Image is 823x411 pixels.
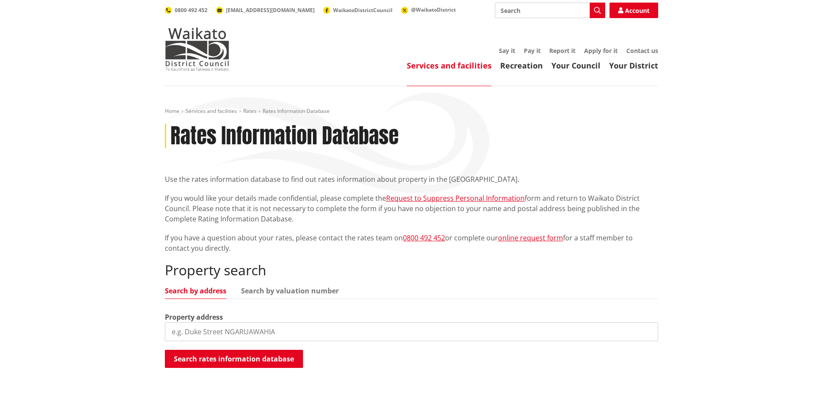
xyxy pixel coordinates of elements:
[500,60,543,71] a: Recreation
[226,6,315,14] span: [EMAIL_ADDRESS][DOMAIN_NAME]
[165,193,658,224] p: If you would like your details made confidential, please complete the form and return to Waikato ...
[216,6,315,14] a: [EMAIL_ADDRESS][DOMAIN_NAME]
[610,3,658,18] a: Account
[495,3,605,18] input: Search input
[165,28,229,71] img: Waikato District Council - Te Kaunihera aa Takiwaa o Waikato
[165,107,179,115] a: Home
[241,287,339,294] a: Search by valuation number
[626,47,658,55] a: Contact us
[165,312,223,322] label: Property address
[186,107,237,115] a: Services and facilities
[165,287,226,294] a: Search by address
[403,233,445,243] a: 0800 492 452
[584,47,618,55] a: Apply for it
[165,108,658,115] nav: breadcrumb
[551,60,600,71] a: Your Council
[411,6,456,13] span: @WaikatoDistrict
[175,6,207,14] span: 0800 492 452
[323,6,393,14] a: WaikatoDistrictCouncil
[498,233,563,243] a: online request form
[263,107,330,115] span: Rates Information Database
[333,6,393,14] span: WaikatoDistrictCouncil
[165,174,658,184] p: Use the rates information database to find out rates information about property in the [GEOGRAPHI...
[165,262,658,278] h2: Property search
[386,193,525,203] a: Request to Suppress Personal Information
[165,322,658,341] input: e.g. Duke Street NGARUAWAHIA
[165,233,658,253] p: If you have a question about your rates, please contact the rates team on or complete our for a s...
[401,6,456,13] a: @WaikatoDistrict
[243,107,257,115] a: Rates
[165,350,303,368] button: Search rates information database
[170,124,399,149] h1: Rates Information Database
[549,47,575,55] a: Report it
[524,47,541,55] a: Pay it
[609,60,658,71] a: Your District
[499,47,515,55] a: Say it
[165,6,207,14] a: 0800 492 452
[407,60,492,71] a: Services and facilities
